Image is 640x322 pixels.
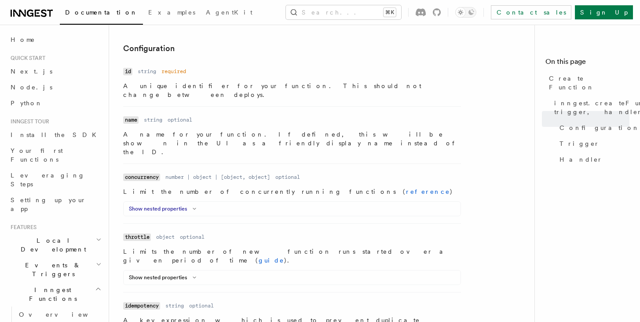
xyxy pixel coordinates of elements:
button: Local Development [7,233,103,257]
dd: optional [275,174,300,181]
a: guide [259,257,284,264]
span: Install the SDK [11,131,102,138]
code: throttle [123,233,151,241]
button: Search...⌘K [286,5,401,19]
code: name [123,116,139,124]
dd: string [144,116,162,123]
dd: optional [189,302,214,309]
span: Setting up your app [11,196,86,212]
a: Examples [143,3,201,24]
a: reference [406,188,450,195]
a: Documentation [60,3,143,25]
code: idempotency [123,302,160,310]
dd: optional [180,233,205,241]
span: Leveraging Steps [11,172,85,188]
span: Overview [19,311,110,318]
a: Create Function [545,70,629,95]
code: id [123,68,132,75]
a: Sign Up [575,5,633,19]
span: AgentKit [206,9,252,16]
a: Home [7,32,103,48]
dd: required [161,68,186,75]
span: Trigger [560,139,600,148]
p: Limit the number of concurrently running functions ( ) [123,187,461,196]
p: A name for your function. If defined, this will be shown in the UI as a friendly display name ins... [123,130,461,156]
span: Create Function [549,74,629,92]
span: Home [11,35,35,44]
button: Show nested properties [129,274,200,281]
kbd: ⌘K [384,8,396,17]
a: Handler [556,152,629,167]
a: Setting up your app [7,192,103,217]
button: Toggle dark mode [455,7,476,18]
dd: object [156,233,175,241]
a: Next.js [7,63,103,79]
a: Python [7,95,103,111]
a: Trigger [556,136,629,152]
dd: optional [168,116,192,123]
span: Local Development [7,236,96,254]
span: Events & Triggers [7,261,96,278]
a: Contact sales [491,5,571,19]
span: Examples [148,9,195,16]
a: AgentKit [201,3,258,24]
dd: string [165,302,184,309]
a: Node.js [7,79,103,95]
code: concurrency [123,174,160,181]
button: Inngest Functions [7,282,103,307]
span: Handler [560,155,603,164]
button: Events & Triggers [7,257,103,282]
span: Python [11,100,43,107]
span: Node.js [11,84,52,91]
a: Leveraging Steps [7,167,103,192]
span: Next.js [11,68,52,75]
a: Your first Functions [7,143,103,167]
p: Limits the number of new function runs started over a given period of time ( ). [123,247,461,265]
span: Features [7,224,37,231]
a: inngest.createFunction(configuration, trigger, handler): InngestFunction [551,95,629,120]
dd: number | object | [object, object] [165,174,270,181]
span: Inngest Functions [7,285,95,303]
a: Install the SDK [7,127,103,143]
span: Quick start [7,55,45,62]
span: Documentation [65,9,138,16]
p: A unique identifier for your function. This should not change between deploys. [123,81,461,99]
span: Configuration [560,123,640,132]
h4: On this page [545,56,629,70]
span: Your first Functions [11,147,63,163]
a: Configuration [556,120,629,136]
a: Configuration [123,42,175,55]
dd: string [138,68,156,75]
span: Inngest tour [7,118,49,125]
button: Show nested properties [129,205,200,212]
